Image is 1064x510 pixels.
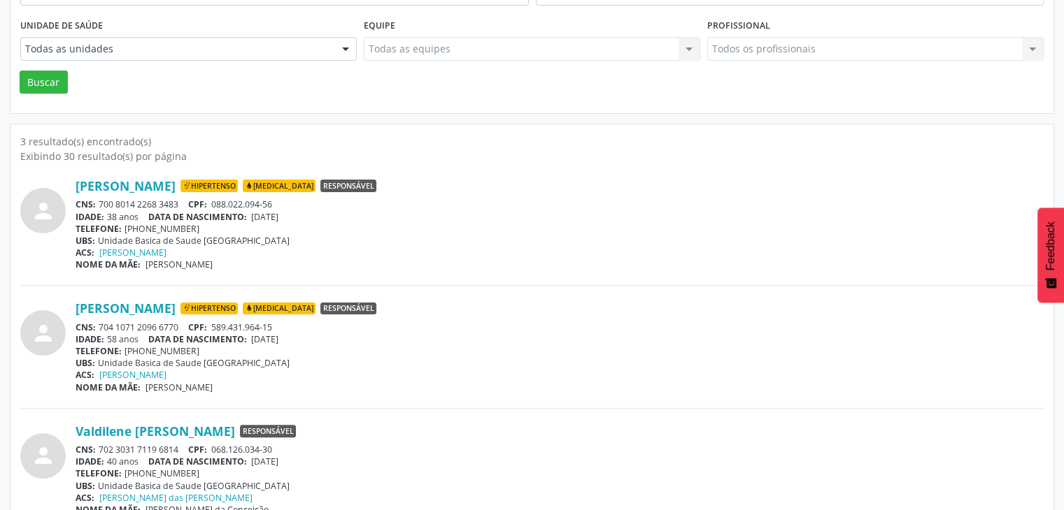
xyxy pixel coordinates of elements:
[20,134,1044,149] div: 3 resultado(s) encontrado(s)
[243,180,315,192] span: [MEDICAL_DATA]
[76,467,1044,479] div: [PHONE_NUMBER]
[76,223,1044,235] div: [PHONE_NUMBER]
[76,480,95,492] span: UBS:
[76,423,235,439] a: Valdilene [PERSON_NAME]
[20,71,68,94] button: Buscar
[25,42,328,56] span: Todas as unidades
[364,15,395,37] label: Equipe
[76,223,122,235] span: TELEFONE:
[76,369,94,381] span: ACS:
[76,345,1044,357] div: [PHONE_NUMBER]
[76,198,96,210] span: CNS:
[251,456,278,467] span: [DATE]
[76,345,122,357] span: TELEFONE:
[76,492,94,504] span: ACS:
[76,235,1044,247] div: Unidade Basica de Saude [GEOGRAPHIC_DATA]
[251,333,278,345] span: [DATE]
[251,211,278,223] span: [DATE]
[148,211,247,223] span: DATA DE NASCIMENTO:
[76,211,1044,223] div: 38 anos
[188,198,207,210] span: CPF:
[240,425,296,437] span: Responsável
[76,444,96,456] span: CNS:
[76,333,1044,345] div: 58 anos
[146,258,213,270] span: [PERSON_NAME]
[76,357,1044,369] div: Unidade Basica de Saude [GEOGRAPHIC_DATA]
[211,198,272,210] span: 088.022.094-56
[31,321,56,346] i: person
[211,321,272,333] span: 589.431.964-15
[148,333,247,345] span: DATA DE NASCIMENTO:
[99,492,253,504] a: [PERSON_NAME] das [PERSON_NAME]
[76,467,122,479] span: TELEFONE:
[76,456,1044,467] div: 40 anos
[76,321,1044,333] div: 704 1071 2096 6770
[76,357,95,369] span: UBS:
[320,180,376,192] span: Responsável
[20,149,1044,163] div: Exibindo 30 resultado(s) por página
[188,444,207,456] span: CPF:
[211,444,272,456] span: 068.126.034-30
[76,198,1044,210] div: 700 8014 2268 3483
[76,300,176,316] a: [PERSON_NAME]
[76,211,104,223] span: IDADE:
[180,180,238,192] span: Hipertenso
[99,247,166,258] a: [PERSON_NAME]
[188,321,207,333] span: CPF:
[20,15,103,37] label: Unidade de saúde
[76,381,141,393] span: NOME DA MÃE:
[1037,207,1064,303] button: Feedback - Mostrar pesquisa
[31,443,56,468] i: person
[76,258,141,270] span: NOME DA MÃE:
[99,369,166,381] a: [PERSON_NAME]
[707,15,770,37] label: Profissional
[1044,221,1057,270] span: Feedback
[76,247,94,258] span: ACS:
[146,381,213,393] span: [PERSON_NAME]
[76,480,1044,492] div: Unidade Basica de Saude [GEOGRAPHIC_DATA]
[148,456,247,467] span: DATA DE NASCIMENTO:
[76,178,176,194] a: [PERSON_NAME]
[180,303,238,315] span: Hipertenso
[76,321,96,333] span: CNS:
[76,235,95,247] span: UBS:
[76,444,1044,456] div: 702 3031 7119 6814
[76,456,104,467] span: IDADE:
[31,198,56,224] i: person
[320,303,376,315] span: Responsável
[243,303,315,315] span: [MEDICAL_DATA]
[76,333,104,345] span: IDADE:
